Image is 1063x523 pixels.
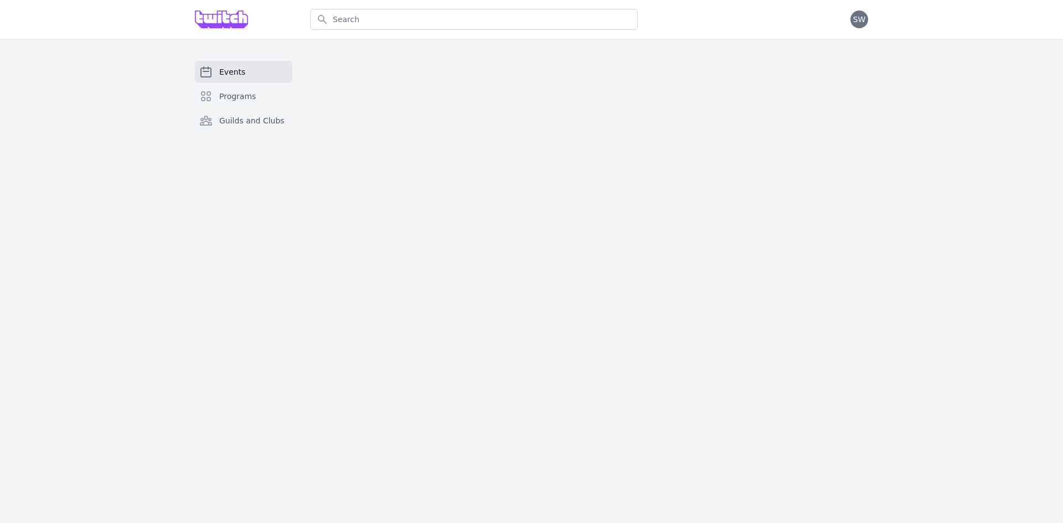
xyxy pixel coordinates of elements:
a: Programs [195,85,292,107]
input: Search [310,9,638,30]
span: Events [219,66,245,77]
nav: Sidebar [195,61,292,149]
span: SW [853,15,866,23]
a: Events [195,61,292,83]
img: Grove [195,11,248,28]
button: SW [850,11,868,28]
a: Guilds and Clubs [195,110,292,132]
span: Guilds and Clubs [219,115,285,126]
span: Programs [219,91,256,102]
